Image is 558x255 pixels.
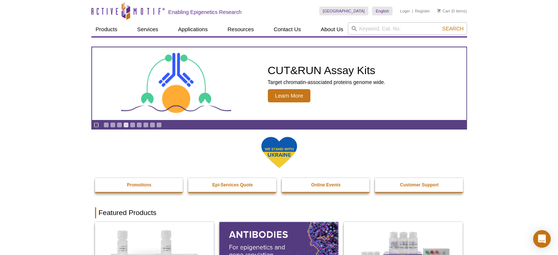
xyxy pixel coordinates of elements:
a: Products [91,22,122,36]
a: Register [415,8,430,14]
a: Go to slide 3 [117,122,122,128]
a: Cart [437,8,450,14]
a: [GEOGRAPHIC_DATA] [319,7,369,15]
img: CUT&RUN Assay Kits [121,50,231,117]
a: Go to slide 7 [143,122,149,128]
h2: CUT&RUN Assay Kits [268,65,386,76]
h2: Enabling Epigenetics Research [168,9,242,15]
span: Learn More [268,89,311,102]
strong: Epi-Services Quote [212,182,253,187]
a: Go to slide 6 [136,122,142,128]
a: Resources [223,22,258,36]
strong: Promotions [127,182,152,187]
li: | [412,7,413,15]
a: Go to slide 2 [110,122,116,128]
a: Online Events [282,178,371,192]
a: Go to slide 5 [130,122,135,128]
span: Search [442,26,463,32]
div: Open Intercom Messenger [533,230,551,248]
a: Promotions [95,178,184,192]
a: English [372,7,393,15]
li: (0 items) [437,7,467,15]
a: Go to slide 4 [123,122,129,128]
a: Services [133,22,163,36]
a: Go to slide 8 [150,122,155,128]
input: Keyword, Cat. No. [348,22,467,35]
a: About Us [316,22,348,36]
a: Customer Support [375,178,464,192]
h2: Featured Products [95,207,463,218]
a: Go to slide 1 [103,122,109,128]
a: CUT&RUN Assay Kits CUT&RUN Assay Kits Target chromatin-associated proteins genome wide. Learn More [92,47,466,120]
button: Search [440,25,466,32]
strong: Customer Support [400,182,438,187]
p: Target chromatin-associated proteins genome wide. [268,79,386,85]
a: Go to slide 9 [156,122,162,128]
a: Epi-Services Quote [188,178,277,192]
a: Applications [174,22,212,36]
a: Toggle autoplay [94,122,99,128]
strong: Online Events [311,182,340,187]
img: We Stand With Ukraine [261,136,298,169]
a: Contact Us [269,22,305,36]
article: CUT&RUN Assay Kits [92,47,466,120]
a: Login [400,8,410,14]
img: Your Cart [437,9,441,12]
